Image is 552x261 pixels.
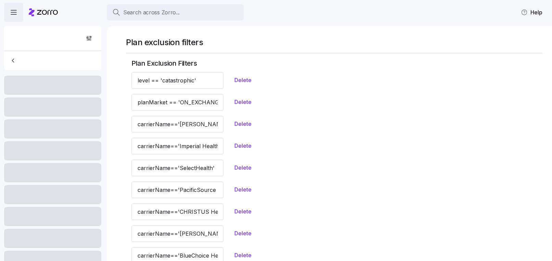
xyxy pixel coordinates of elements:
span: Delete [234,76,252,84]
input: carrierName != 'Ambetter' && individualMedicalDeductible|parseIdeonMedicalProperty > 1500 [131,72,223,89]
h2: Plan Exclusion Filters [131,59,537,68]
span: Delete [234,164,252,172]
button: Delete [229,74,257,86]
span: Delete [234,142,252,150]
button: Delete [229,205,257,218]
input: carrierName != 'Ambetter' && individualMedicalDeductible|parseIdeonMedicalProperty > 1500 [131,94,223,110]
span: Delete [234,251,252,259]
button: Help [515,5,548,19]
span: Delete [234,229,252,237]
button: Delete [229,183,257,196]
input: carrierName != 'Ambetter' && individualMedicalDeductible|parseIdeonMedicalProperty > 1500 [131,116,223,132]
h1: Plan exclusion filters [126,37,542,48]
button: Delete [229,161,257,174]
input: carrierName != 'Ambetter' && individualMedicalDeductible|parseIdeonMedicalProperty > 1500 [131,138,223,154]
button: Delete [229,140,257,152]
button: Delete [229,118,257,130]
button: Delete [229,227,257,239]
span: Delete [234,120,252,128]
input: carrierName != 'Ambetter' && individualMedicalDeductible|parseIdeonMedicalProperty > 1500 [131,225,223,242]
span: Help [521,8,542,16]
span: Search across Zorro... [123,8,180,17]
span: Delete [234,207,252,216]
button: Delete [229,96,257,108]
input: carrierName != 'Ambetter' && individualMedicalDeductible|parseIdeonMedicalProperty > 1500 [131,182,223,198]
button: Search across Zorro... [107,4,244,21]
input: carrierName != 'Ambetter' && individualMedicalDeductible|parseIdeonMedicalProperty > 1500 [131,160,223,176]
span: Delete [234,98,252,106]
input: carrierName != 'Ambetter' && individualMedicalDeductible|parseIdeonMedicalProperty > 1500 [131,204,223,220]
span: Delete [234,185,252,194]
